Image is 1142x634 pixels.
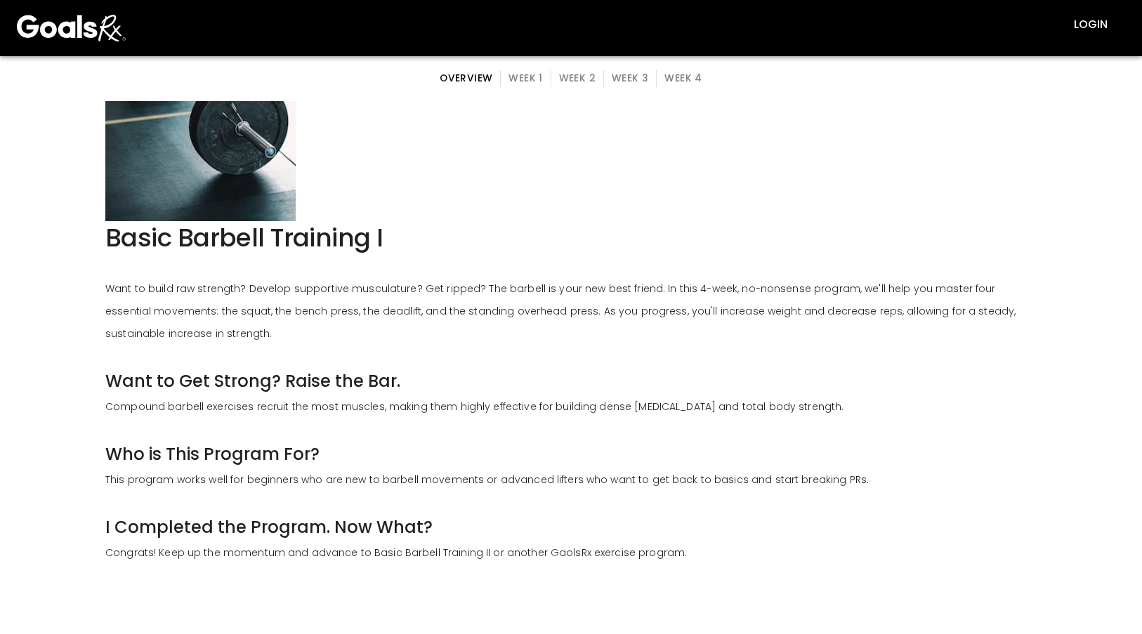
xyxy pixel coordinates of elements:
[105,541,687,564] p: Congrats! Keep up the momentum and advance to Basic Barbell Training II or another GaolsRx exerci...
[105,221,383,255] h1: Basic Barbell Training I
[432,70,501,87] button: overview
[105,468,869,491] p: This program works well for beginners who are new to barbell movements or advanced lifters who wa...
[551,70,604,87] button: Week 2
[500,70,551,87] button: Week 1
[656,70,709,87] button: Week 4
[105,513,433,541] h3: I Completed the Program. Now What?
[105,277,1037,345] p: Want to build raw strength? Develop supportive musculature? Get ripped? The barbell is your new b...
[105,395,844,418] p: Compound barbell exercises recruit the most muscles, making them highly effective for building de...
[603,70,657,87] button: Week 3
[105,440,320,468] h3: Who is This Program For?
[105,367,400,395] h3: Want to Get Strong? Raise the Bar.
[105,31,296,221] img: 9c927256-d3e7-4f1f-bfdb-d87fec68f4a2_eduardo-cano-photo-co-gP9rAnGJBRo-unsplash.jpg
